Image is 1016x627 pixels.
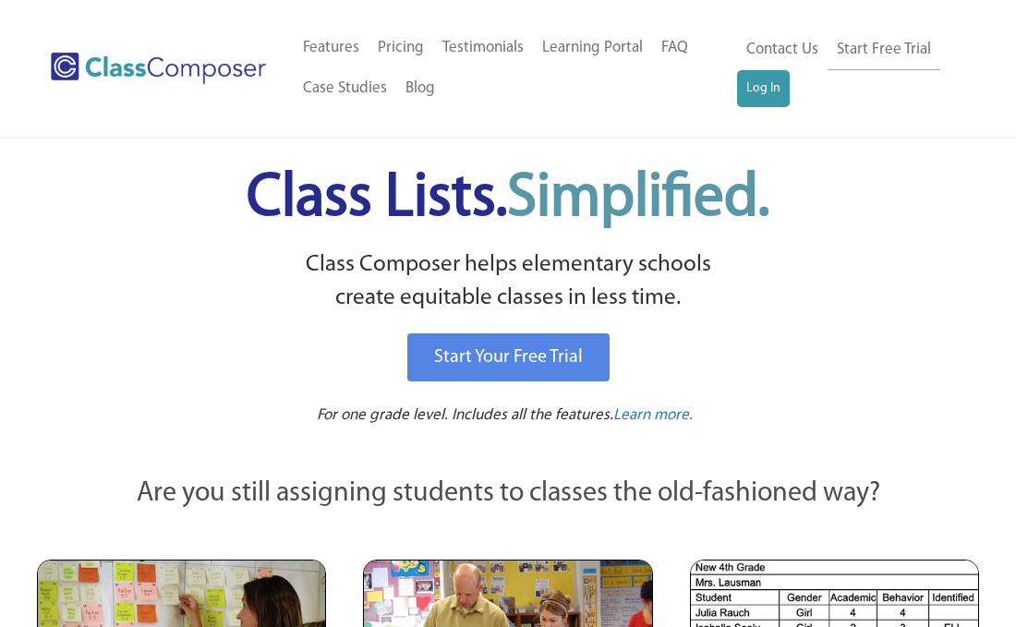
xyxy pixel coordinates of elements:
[247,169,769,229] span: Class Lists.
[34,248,982,316] p: Class Composer helps elementary schools create equitable classes in less time.
[737,70,790,107] a: Log In
[613,407,693,423] span: Learn more.
[507,169,769,229] span: Simplified.
[294,28,369,68] a: Features
[37,474,979,514] p: Are you still assigning students to classes the old-fashioned way?
[369,28,433,68] a: Pricing
[828,30,940,71] a: Start Free Trial
[51,53,266,84] img: Class Composer
[396,68,444,109] a: Blog
[737,30,952,107] nav: Header Menu
[613,404,693,428] a: Learn more.
[294,28,737,109] nav: Header Menu
[737,30,828,70] a: Contact Us
[317,407,613,423] span: For one grade level. Includes all the features.
[433,28,533,68] a: Testimonials
[294,68,396,109] a: Case Studies
[407,333,610,381] a: Start Your Free Trial
[434,348,583,367] span: Start Your Free Trial
[533,28,652,68] a: Learning Portal
[652,28,697,68] a: FAQ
